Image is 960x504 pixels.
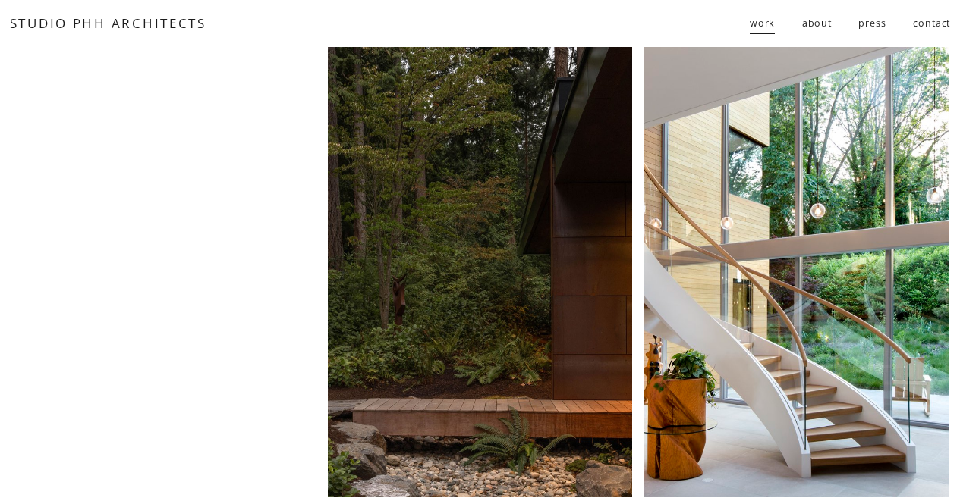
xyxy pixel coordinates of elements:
a: press [858,11,886,36]
a: about [802,11,832,36]
span: work [750,11,776,35]
a: folder dropdown [750,11,776,36]
a: STUDIO PHH ARCHITECTS [10,14,206,32]
a: contact [913,11,950,36]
